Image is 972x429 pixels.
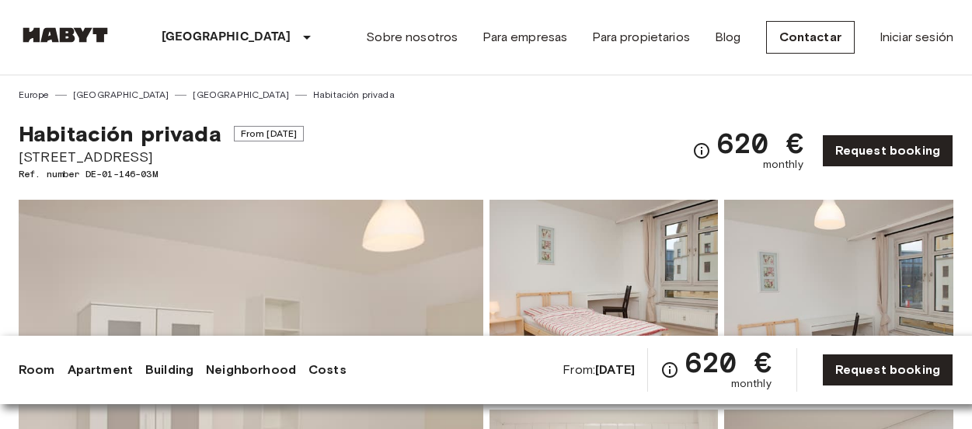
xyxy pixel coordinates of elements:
[717,129,803,157] span: 620 €
[724,200,953,403] img: Picture of unit DE-01-146-03M
[234,126,305,141] span: From [DATE]
[489,200,719,403] img: Picture of unit DE-01-146-03M
[19,27,112,43] img: Habyt
[19,147,304,167] span: [STREET_ADDRESS]
[692,141,711,160] svg: Check cost overview for full price breakdown. Please note that discounts apply to new joiners onl...
[660,361,679,379] svg: Check cost overview for full price breakdown. Please note that discounts apply to new joiners onl...
[19,167,304,181] span: Ref. number DE-01-146-03M
[73,88,169,102] a: [GEOGRAPHIC_DATA]
[19,120,221,147] span: Habitación privada
[19,361,55,379] a: Room
[715,28,741,47] a: Blog
[366,28,458,47] a: Sobre nosotros
[145,361,193,379] a: Building
[313,88,395,102] a: Habitación privada
[563,361,635,378] span: From:
[685,348,772,376] span: 620 €
[595,362,635,377] b: [DATE]
[880,28,953,47] a: Iniciar sesión
[592,28,690,47] a: Para propietarios
[162,28,291,47] p: [GEOGRAPHIC_DATA]
[763,157,803,173] span: monthly
[68,361,133,379] a: Apartment
[19,88,49,102] a: Europe
[822,134,953,167] a: Request booking
[206,361,296,379] a: Neighborhood
[731,376,772,392] span: monthly
[308,361,347,379] a: Costs
[193,88,289,102] a: [GEOGRAPHIC_DATA]
[766,21,855,54] a: Contactar
[822,354,953,386] a: Request booking
[483,28,567,47] a: Para empresas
